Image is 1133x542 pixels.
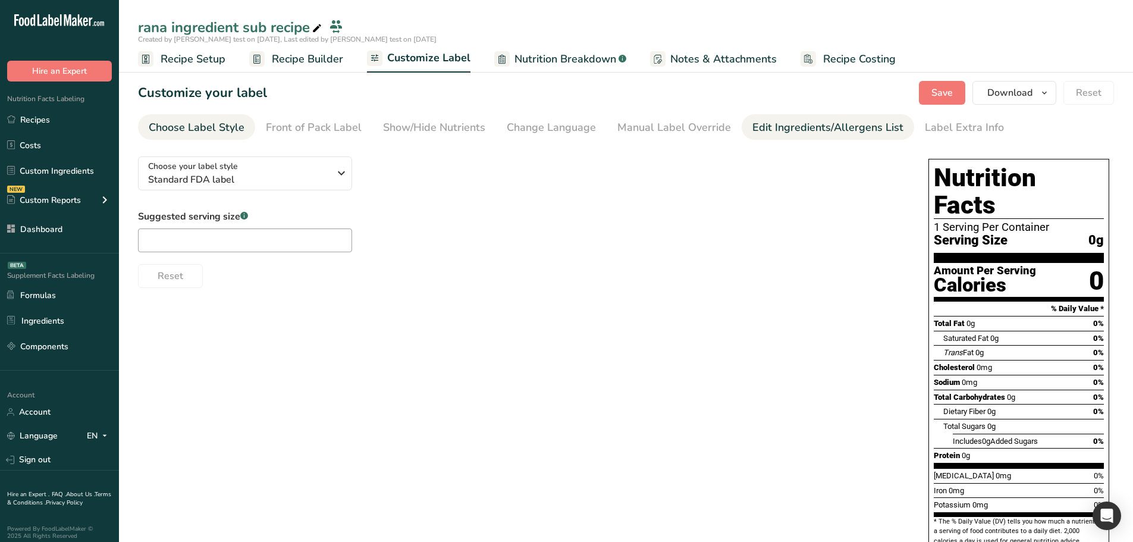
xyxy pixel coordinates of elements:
span: Total Carbohydrates [934,393,1005,402]
span: 0mg [962,378,977,387]
div: rana ingredient sub recipe [138,17,324,38]
a: Recipe Setup [138,46,225,73]
span: Save [931,86,953,100]
a: FAQ . [52,490,66,499]
span: 0g [987,422,996,431]
span: 0% [1094,500,1104,509]
div: Calories [934,277,1036,294]
span: Cholesterol [934,363,975,372]
span: 0g [982,437,990,446]
span: Notes & Attachments [670,51,777,67]
h1: Customize your label [138,83,267,103]
span: 0% [1094,486,1104,495]
span: Sodium [934,378,960,387]
section: % Daily Value * [934,302,1104,316]
a: Language [7,425,58,446]
button: Reset [1063,81,1114,105]
span: Protein [934,451,960,460]
a: Notes & Attachments [650,46,777,73]
a: Terms & Conditions . [7,490,111,507]
span: Total Sugars [943,422,986,431]
label: Suggested serving size [138,209,352,224]
span: 0g [990,334,999,343]
span: 0% [1093,407,1104,416]
span: Potassium [934,500,971,509]
div: Label Extra Info [925,120,1004,136]
div: 1 Serving Per Container [934,221,1104,233]
span: Saturated Fat [943,334,988,343]
button: Hire an Expert [7,61,112,82]
span: Fat [943,348,974,357]
span: 0g [975,348,984,357]
a: About Us . [66,490,95,499]
div: Edit Ingredients/Allergens List [752,120,903,136]
span: Customize Label [387,50,470,66]
span: 0% [1093,437,1104,446]
div: BETA [8,262,26,269]
div: Powered By FoodLabelMaker © 2025 All Rights Reserved [7,525,112,540]
span: Dietary Fiber [943,407,986,416]
span: 0g [1007,393,1015,402]
span: 0g [966,319,975,328]
span: Reset [158,269,183,283]
span: Download [987,86,1032,100]
div: Amount Per Serving [934,265,1036,277]
span: Recipe Builder [272,51,343,67]
div: EN [87,429,112,443]
a: Hire an Expert . [7,490,49,499]
i: Trans [943,348,963,357]
span: Recipe Setup [161,51,225,67]
span: Iron [934,486,947,495]
div: Show/Hide Nutrients [383,120,485,136]
span: Standard FDA label [148,173,329,187]
button: Reset [138,264,203,288]
span: Recipe Costing [823,51,896,67]
span: [MEDICAL_DATA] [934,471,994,480]
span: 0mg [977,363,992,372]
div: Custom Reports [7,194,81,206]
span: Choose your label style [148,160,238,173]
span: 0% [1093,334,1104,343]
button: Save [919,81,965,105]
a: Customize Label [367,45,470,73]
button: Choose your label style Standard FDA label [138,156,352,190]
div: Change Language [507,120,596,136]
span: 0% [1093,319,1104,328]
button: Download [972,81,1056,105]
span: 0% [1094,471,1104,480]
span: 0% [1093,348,1104,357]
div: Choose Label Style [149,120,244,136]
h1: Nutrition Facts [934,164,1104,219]
div: NEW [7,186,25,193]
a: Recipe Builder [249,46,343,73]
span: Reset [1076,86,1101,100]
span: 0% [1093,378,1104,387]
a: Nutrition Breakdown [494,46,626,73]
div: 0 [1089,265,1104,297]
span: 0g [962,451,970,460]
div: Front of Pack Label [266,120,362,136]
span: 0mg [996,471,1011,480]
div: Open Intercom Messenger [1093,502,1121,530]
a: Privacy Policy [46,499,83,507]
span: 0% [1093,393,1104,402]
div: Manual Label Override [617,120,731,136]
span: 0% [1093,363,1104,372]
span: Includes Added Sugars [953,437,1038,446]
span: 0mg [972,500,988,509]
span: Total Fat [934,319,965,328]
span: 0g [987,407,996,416]
span: Created by [PERSON_NAME] test on [DATE], Last edited by [PERSON_NAME] test on [DATE] [138,35,437,44]
a: Recipe Costing [801,46,896,73]
span: 0mg [949,486,964,495]
span: 0g [1088,233,1104,248]
span: Serving Size [934,233,1008,248]
span: Nutrition Breakdown [514,51,616,67]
